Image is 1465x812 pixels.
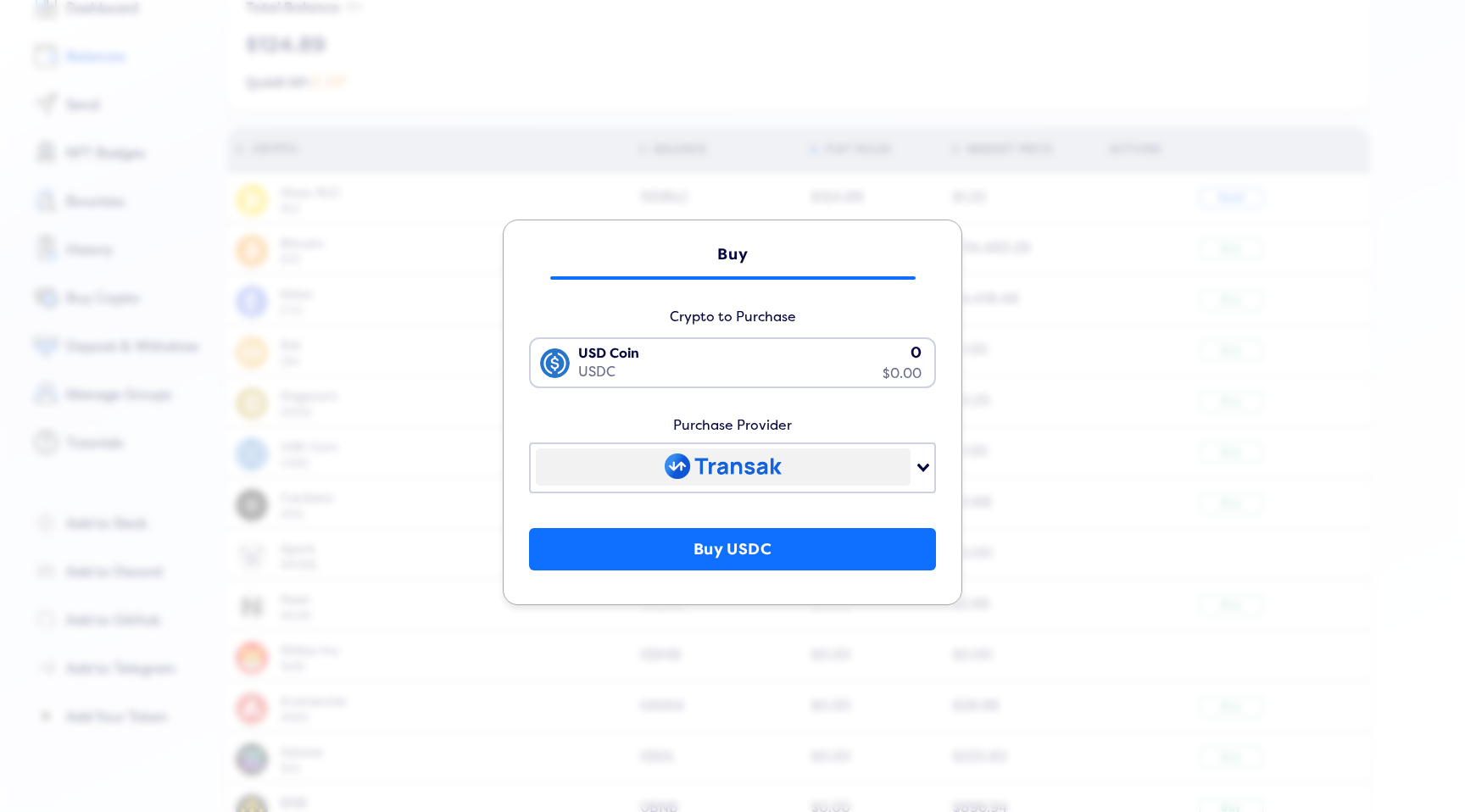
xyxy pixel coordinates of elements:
[550,229,915,280] a: Buy
[883,364,922,383] div: $0.00
[529,528,936,570] button: Buy USDC
[578,344,639,363] div: USD Coin
[540,348,570,378] img: USDC
[538,481,909,501] input: Search for option
[529,442,936,493] div: Search for option
[883,342,922,364] div: 0
[529,337,936,388] div: Search for option
[665,453,781,479] img: Transak
[529,309,936,325] div: Crypto to Purchase
[532,386,925,406] input: Search for option
[567,246,898,264] div: Buy
[578,363,639,381] div: USDC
